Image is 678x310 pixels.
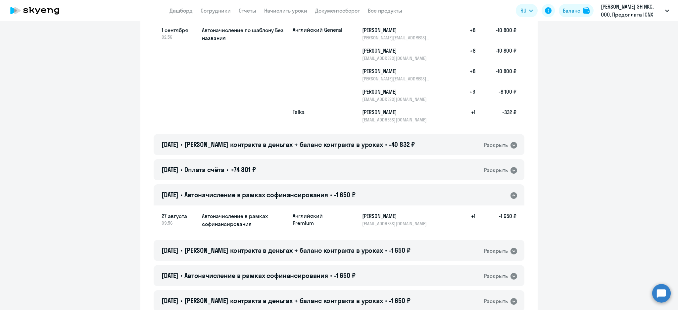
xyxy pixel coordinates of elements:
h5: [PERSON_NAME] [362,47,430,55]
span: • [180,191,182,199]
h5: Автоначисление в рамках софинансирования [202,212,287,228]
a: Дашборд [169,7,193,14]
a: Отчеты [239,7,256,14]
span: • [385,296,387,305]
p: [EMAIL_ADDRESS][DOMAIN_NAME] [362,221,430,227]
a: Сотрудники [201,7,231,14]
h5: -8 100 ₽ [475,88,516,102]
h5: -10 800 ₽ [475,26,516,41]
span: 27 августа [162,212,197,220]
span: [DATE] [162,271,178,280]
h5: [PERSON_NAME] [362,67,430,75]
p: [EMAIL_ADDRESS][DOMAIN_NAME] [362,117,430,123]
h5: [PERSON_NAME] [362,212,430,220]
span: [DATE] [162,165,178,174]
a: Начислить уроки [264,7,307,14]
div: Раскрыть [484,297,508,305]
h5: +8 [454,47,475,61]
span: • [226,165,228,174]
span: [DATE] [162,191,178,199]
span: • [330,191,332,199]
span: 02:56 [162,34,197,40]
a: Документооборот [315,7,360,14]
h5: Автоначисление по шаблону Без названия [202,26,287,42]
h5: +1 [454,108,475,123]
span: [PERSON_NAME] контракта в деньгах → баланс контракта в уроках [184,140,383,149]
button: [PERSON_NAME] ЭН ИКС, ООО, Предоплата ICNX LABS [598,3,672,19]
button: RU [516,4,538,17]
p: Английский General [293,26,342,33]
div: Баланс [563,7,580,15]
span: RU [520,7,526,15]
span: 09:56 [162,220,197,226]
span: • [180,271,182,280]
span: • [385,246,387,254]
p: [PERSON_NAME] ЭН ИКС, ООО, Предоплата ICNX LABS [601,3,662,19]
span: Автоначисление в рамках софинансирования [184,191,328,199]
h5: -1 650 ₽ [475,212,516,227]
span: • [180,296,182,305]
div: Раскрыть [484,141,508,149]
p: Английский Premium [293,212,342,227]
h5: [PERSON_NAME] [362,108,430,116]
span: [PERSON_NAME] контракта в деньгах → баланс контракта в уроках [184,246,383,254]
span: -1 650 ₽ [334,191,356,199]
span: -1 650 ₽ [389,246,411,254]
p: [EMAIL_ADDRESS][DOMAIN_NAME] [362,96,430,102]
span: +74 801 ₽ [230,165,256,174]
span: -1 650 ₽ [334,271,356,280]
span: • [180,140,182,149]
h5: +8 [454,67,475,82]
h5: -332 ₽ [475,108,516,123]
span: [PERSON_NAME] контракта в деньгах → баланс контракта в уроках [184,296,383,305]
h5: +1 [454,212,475,227]
p: [PERSON_NAME][EMAIL_ADDRESS][DOMAIN_NAME] [362,35,430,41]
h5: -10 800 ₽ [475,47,516,61]
span: Автоначисление в рамках софинансирования [184,271,328,280]
a: Все продукты [368,7,402,14]
span: -1 650 ₽ [389,296,411,305]
span: • [385,140,387,149]
span: -40 832 ₽ [389,140,415,149]
div: Раскрыть [484,247,508,255]
button: Балансbalance [559,4,594,17]
span: [DATE] [162,140,178,149]
p: [PERSON_NAME][EMAIL_ADDRESS][DOMAIN_NAME] [362,76,430,82]
p: Talks [293,108,342,115]
h5: [PERSON_NAME] [362,88,430,96]
h5: +8 [454,26,475,41]
span: [DATE] [162,296,178,305]
div: Раскрыть [484,166,508,174]
h5: +6 [454,88,475,102]
span: Оплата счёта [184,165,224,174]
h5: [PERSON_NAME] [362,26,430,34]
h5: -10 800 ₽ [475,67,516,82]
img: balance [583,7,590,14]
div: Раскрыть [484,272,508,280]
span: 1 сентября [162,26,197,34]
span: • [180,165,182,174]
p: [EMAIL_ADDRESS][DOMAIN_NAME] [362,55,430,61]
span: • [180,246,182,254]
span: [DATE] [162,246,178,254]
span: • [330,271,332,280]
